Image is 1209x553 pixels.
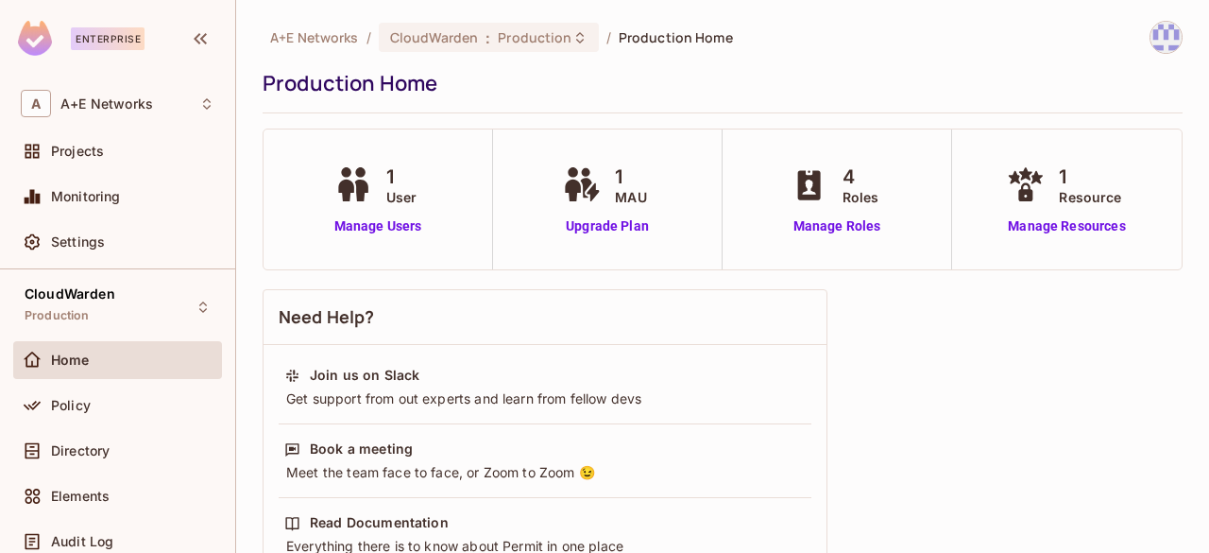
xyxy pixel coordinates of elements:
span: Production [25,308,90,323]
span: 1 [386,163,417,191]
a: Manage Resources [1002,216,1131,236]
li: / [606,28,611,46]
span: Production Home [619,28,733,46]
span: Roles [843,187,879,207]
span: Need Help? [279,305,375,329]
span: 4 [843,163,879,191]
span: 1 [1059,163,1121,191]
div: Production Home [263,69,1173,97]
div: Book a meeting [310,440,413,458]
span: Elements [51,489,110,504]
div: Enterprise [71,27,145,50]
span: Workspace: A+E Networks [60,96,153,112]
div: Get support from out experts and learn from fellow devs [284,389,806,408]
span: Production [498,28,571,46]
span: 1 [615,163,646,191]
span: CloudWarden [25,286,115,302]
div: Join us on Slack [310,366,419,385]
span: the active workspace [270,28,359,46]
a: Manage Roles [786,216,889,236]
span: : [485,30,491,45]
span: MAU [615,187,646,207]
span: Monitoring [51,189,121,204]
span: Directory [51,443,110,458]
div: Read Documentation [310,513,449,532]
span: Policy [51,398,91,413]
span: A [21,90,51,117]
span: Projects [51,144,104,159]
span: Audit Log [51,534,113,549]
img: Muhammad Kassali [1150,22,1182,53]
span: Settings [51,234,105,250]
span: Home [51,353,90,368]
div: Meet the team face to face, or Zoom to Zoom 😉 [284,463,806,482]
li: / [366,28,371,46]
img: SReyMgAAAABJRU5ErkJggg== [18,21,52,56]
span: CloudWarden [390,28,478,46]
a: Upgrade Plan [558,216,656,236]
span: User [386,187,417,207]
a: Manage Users [330,216,427,236]
span: Resource [1059,187,1121,207]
